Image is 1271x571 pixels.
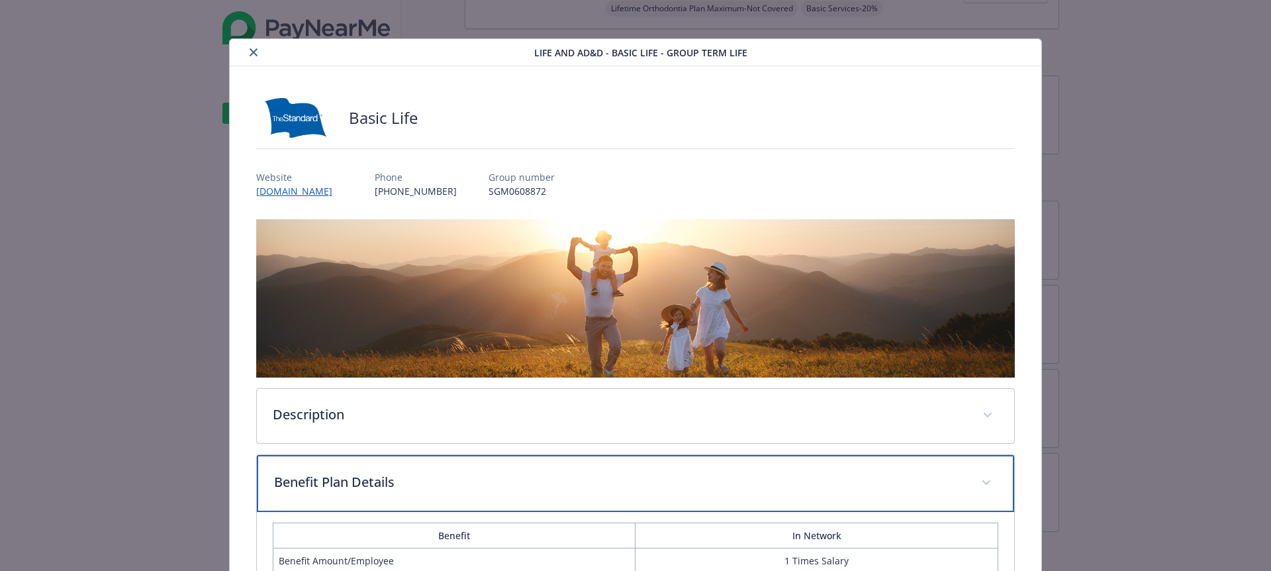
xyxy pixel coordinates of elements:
[257,389,1015,443] div: Description
[273,523,635,548] th: Benefit
[257,455,1015,512] div: Benefit Plan Details
[256,185,343,197] a: [DOMAIN_NAME]
[489,170,555,184] p: Group number
[635,523,998,548] th: In Network
[489,184,555,198] p: SGM0608872
[256,98,336,138] img: Standard Insurance Company
[246,44,261,60] button: close
[375,184,457,198] p: [PHONE_NUMBER]
[534,46,747,60] span: Life and AD&D - Basic Life - Group Term Life
[256,170,343,184] p: Website
[349,107,418,129] h2: Basic Life
[375,170,457,184] p: Phone
[256,219,1015,378] img: banner
[273,405,967,425] p: Description
[274,472,966,492] p: Benefit Plan Details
